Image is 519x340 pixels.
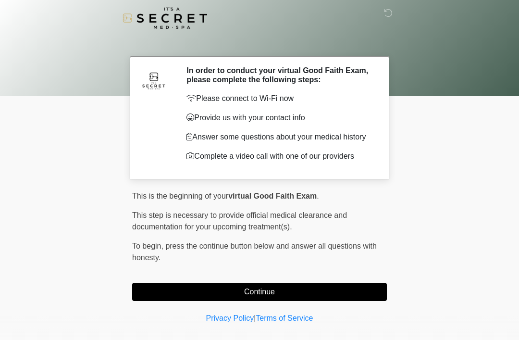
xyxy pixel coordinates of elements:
[125,35,394,52] h1: ‎ ‎
[256,314,313,322] a: Terms of Service
[123,7,207,29] img: It's A Secret Med Spa Logo
[139,66,168,95] img: Agent Avatar
[186,66,372,84] h2: In order to conduct your virtual Good Faith Exam, please complete the following steps:
[132,242,165,250] span: To begin,
[132,242,377,262] span: press the continue button below and answer all questions with honesty.
[132,211,347,231] span: This step is necessary to provide official medical clearance and documentation for your upcoming ...
[186,112,372,124] p: Provide us with your contact info
[132,283,387,301] button: Continue
[186,151,372,162] p: Complete a video call with one of our providers
[228,192,317,200] strong: virtual Good Faith Exam
[254,314,256,322] a: |
[317,192,319,200] span: .
[186,93,372,104] p: Please connect to Wi-Fi now
[186,131,372,143] p: Answer some questions about your medical history
[132,192,228,200] span: This is the beginning of your
[206,314,254,322] a: Privacy Policy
